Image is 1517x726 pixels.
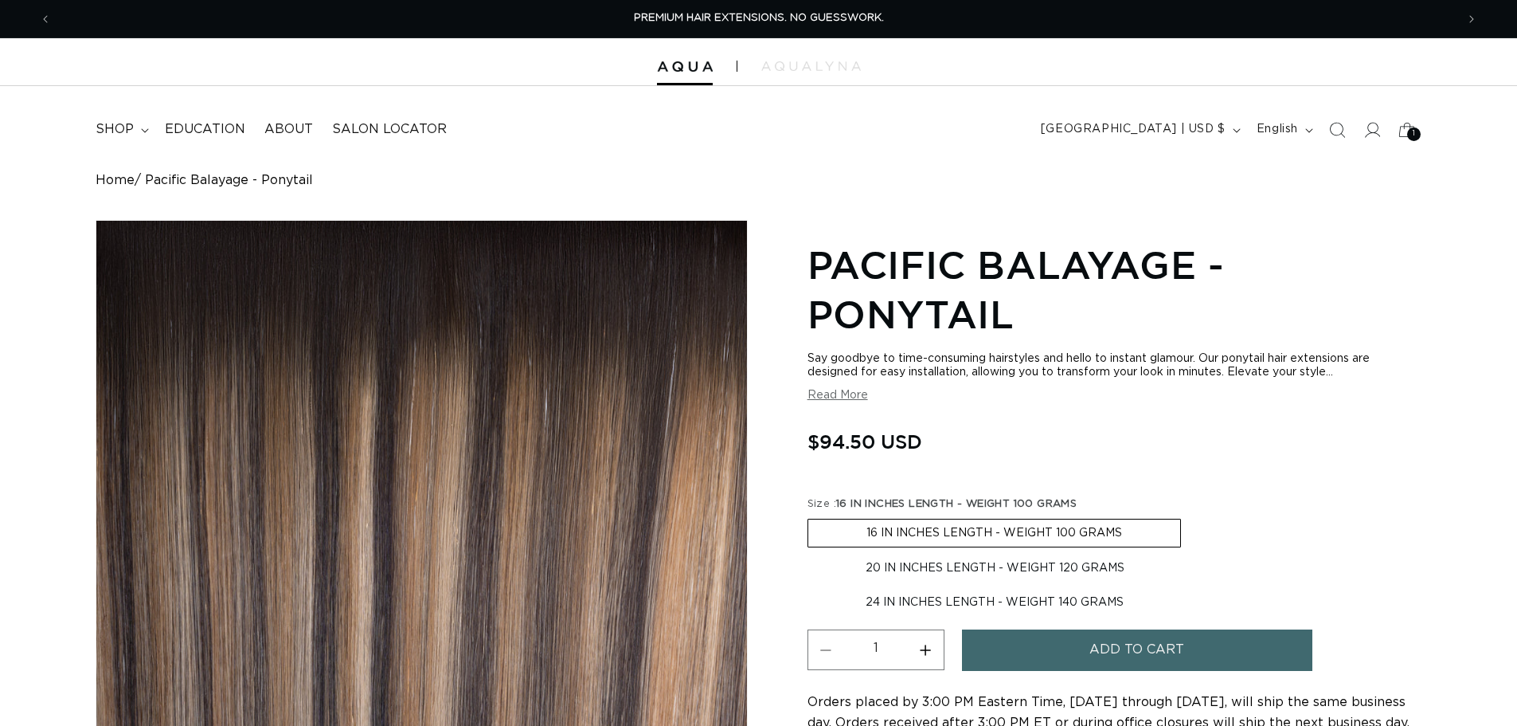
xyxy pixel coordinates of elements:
div: Say goodbye to time-consuming hairstyles and hello to instant glamour. Our ponytail hair extensio... [807,352,1421,379]
button: Next announcement [1454,4,1489,34]
span: About [264,121,313,138]
label: 16 IN INCHES LENGTH - WEIGHT 100 GRAMS [807,519,1181,547]
summary: shop [86,112,155,147]
button: Add to cart [962,630,1312,670]
summary: Search [1320,112,1355,147]
img: aqualyna.com [761,61,861,71]
span: English [1257,121,1298,138]
span: [GEOGRAPHIC_DATA] | USD $ [1041,121,1226,138]
label: 20 IN INCHES LENGTH - WEIGHT 120 GRAMS [807,555,1183,582]
button: Read More [807,389,868,402]
span: 1 [1413,128,1416,141]
span: 16 IN INCHES LENGTH - WEIGHT 100 GRAMS [836,499,1077,509]
button: Previous announcement [28,4,63,34]
span: PREMIUM HAIR EXTENSIONS. NO GUESSWORK. [634,13,884,23]
a: Home [96,173,135,188]
img: Aqua Hair Extensions [657,61,713,73]
nav: breadcrumbs [96,173,1421,188]
span: Pacific Balayage - Ponytail [145,173,313,188]
legend: Size : [807,496,1079,512]
a: Salon Locator [323,112,456,147]
a: About [255,112,323,147]
h1: Pacific Balayage - Ponytail [807,240,1421,339]
span: Education [165,121,245,138]
span: Add to cart [1089,630,1184,670]
button: [GEOGRAPHIC_DATA] | USD $ [1031,115,1247,145]
label: 24 IN INCHES LENGTH - WEIGHT 140 GRAMS [807,589,1182,616]
button: English [1247,115,1320,145]
span: $94.50 USD [807,426,922,457]
span: shop [96,121,134,138]
span: Salon Locator [332,121,447,138]
a: Education [155,112,255,147]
